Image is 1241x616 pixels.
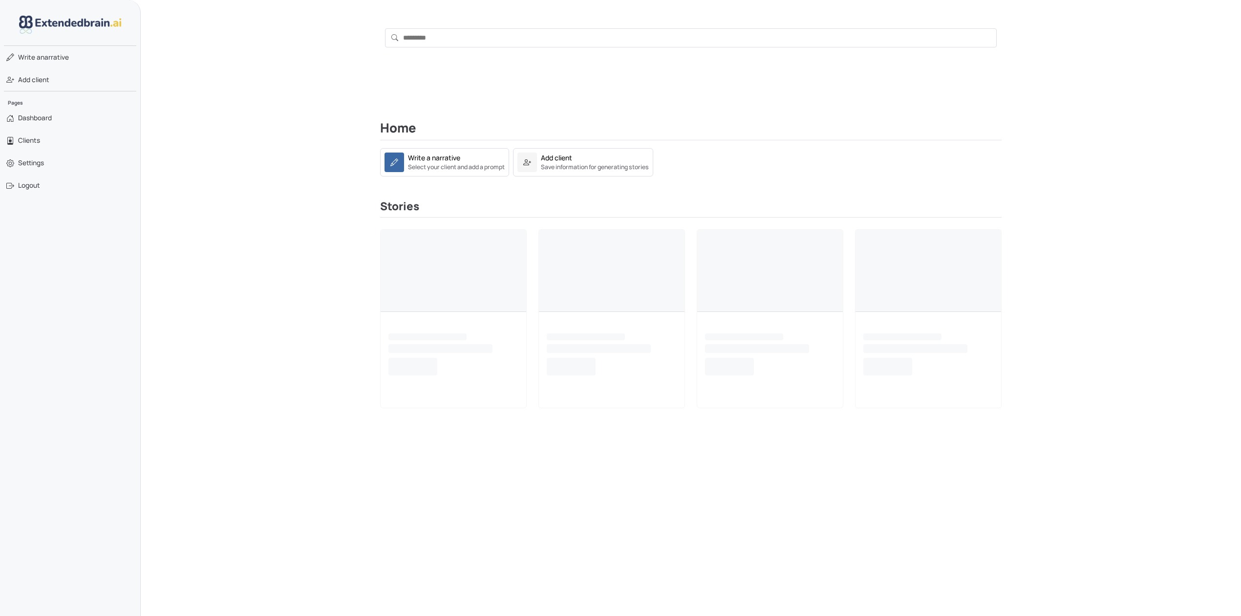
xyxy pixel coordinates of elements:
div: Write a narrative [408,153,460,163]
a: Write a narrativeSelect your client and add a prompt [380,156,509,166]
span: Write a [18,53,41,62]
small: Save information for generating stories [541,163,649,172]
span: Clients [18,135,40,145]
h3: Stories [380,200,1002,218]
a: Add clientSave information for generating stories [513,156,653,166]
img: logo [19,16,122,34]
span: Logout [18,180,40,190]
h2: Home [380,121,1002,140]
span: narrative [18,52,69,62]
span: Dashboard [18,113,52,123]
a: Add clientSave information for generating stories [513,148,653,176]
div: Add client [541,153,572,163]
a: Write a narrativeSelect your client and add a prompt [380,148,509,176]
span: Settings [18,158,44,168]
small: Select your client and add a prompt [408,163,505,172]
span: Add client [18,75,49,85]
